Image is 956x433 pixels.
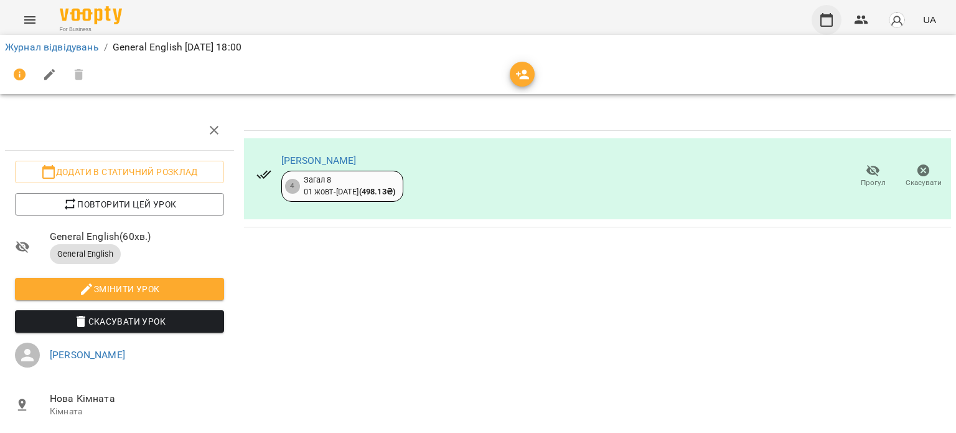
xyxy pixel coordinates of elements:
button: Додати в статичний розклад [15,161,224,183]
button: Повторити цей урок [15,193,224,216]
div: 4 [285,179,300,194]
a: [PERSON_NAME] [50,349,125,361]
img: avatar_s.png [888,11,906,29]
img: Voopty Logo [60,6,122,24]
a: Журнал відвідувань [5,41,99,53]
div: Загал 8 01 жовт - [DATE] [304,174,395,197]
span: Прогул [861,178,886,188]
span: General English [50,249,121,260]
span: UA [923,13,936,26]
button: Змінити урок [15,278,224,300]
span: Скасувати [906,178,942,188]
li: / [104,40,108,55]
p: General English [DATE] 18:00 [113,40,241,55]
a: [PERSON_NAME] [281,155,357,166]
span: Змінити урок [25,282,214,297]
span: General English ( 60 хв. ) [50,229,224,244]
button: UA [918,8,941,31]
span: Скасувати Урок [25,314,214,329]
button: Скасувати Урок [15,310,224,333]
span: Повторити цей урок [25,197,214,212]
p: Кімната [50,406,224,418]
nav: breadcrumb [5,40,951,55]
button: Прогул [848,159,898,194]
span: Додати в статичний розклад [25,164,214,179]
button: Menu [15,5,45,35]
button: Скасувати [898,159,949,194]
b: ( 498.13 ₴ ) [359,187,395,196]
span: For Business [60,26,122,34]
span: Нова Кімната [50,391,224,406]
